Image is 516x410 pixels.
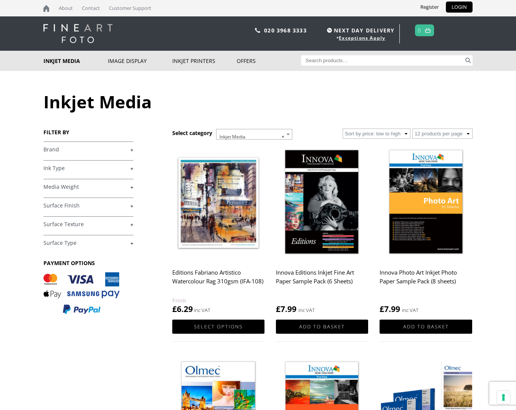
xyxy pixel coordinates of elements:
a: + [43,221,133,228]
a: Innova Editions Inkjet Fine Art Paper Sample Pack (6 Sheets) £7.99 inc VAT [276,145,368,315]
h2: Editions Fabriano Artistico Watercolour Rag 310gsm (IFA-108) [172,265,264,296]
a: 020 3968 3333 [264,27,307,34]
a: Add to basket: “Innova Photo Art Inkjet Photo Paper Sample Pack (8 sheets)” [380,320,472,334]
button: Your consent preferences for tracking technologies [497,391,510,404]
a: Editions Fabriano Artistico Watercolour Rag 310gsm (IFA-108) £6.29 [172,145,264,315]
h4: Ink Type [43,160,133,175]
img: basket.svg [425,28,431,33]
h4: Media Weight [43,179,133,194]
span: £ [276,304,280,314]
a: + [43,146,133,153]
bdi: 7.99 [380,304,400,314]
bdi: 6.29 [172,304,193,314]
a: + [43,165,133,172]
a: + [43,202,133,209]
span: £ [172,304,177,314]
img: phone.svg [255,28,260,33]
h4: Brand [43,141,133,157]
a: Inkjet Media [43,51,108,71]
input: Search products… [301,55,464,66]
a: + [43,240,133,247]
img: Editions Fabriano Artistico Watercolour Rag 310gsm (IFA-108) [172,145,264,260]
h2: Innova Photo Art Inkjet Photo Paper Sample Pack (8 sheets) [380,265,472,296]
a: LOGIN [446,2,473,13]
h1: Inkjet Media [43,90,473,113]
img: logo-white.svg [43,24,112,43]
a: Select options for “Editions Fabriano Artistico Watercolour Rag 310gsm (IFA-108)” [172,320,264,334]
h4: Surface Texture [43,216,133,232]
span: Inkjet Media [216,129,292,140]
span: NEXT DAY DELIVERY [325,26,394,35]
strong: inc VAT [298,306,315,315]
a: + [43,183,133,191]
h2: Innova Editions Inkjet Fine Art Paper Sample Pack (6 Sheets) [276,265,368,296]
h4: Surface Type [43,235,133,250]
select: Shop order [343,129,410,139]
img: Innova Editions Inkjet Fine Art Paper Sample Pack (6 Sheets) [276,145,368,260]
a: Add to basket: “Innova Editions Inkjet Fine Art Paper Sample Pack (6 Sheets)” [276,320,368,334]
bdi: 7.99 [276,304,296,314]
a: Innova Photo Art Inkjet Photo Paper Sample Pack (8 sheets) £7.99 inc VAT [380,145,472,315]
span: Inkjet Media [216,129,292,145]
strong: inc VAT [402,306,418,315]
span: £ [380,304,384,314]
img: Innova Photo Art Inkjet Photo Paper Sample Pack (8 sheets) [380,145,472,260]
h3: PAYMENT OPTIONS [43,259,133,267]
h3: Select category [172,129,212,137]
h3: FILTER BY [43,129,133,136]
button: Search [464,55,473,66]
a: 0 [418,25,421,36]
a: Image Display [108,51,172,71]
a: Offers [237,51,301,71]
img: time.svg [327,28,332,33]
h4: Surface Finish [43,198,133,213]
span: × [282,132,284,142]
a: Register [415,2,444,13]
a: Inkjet Printers [172,51,237,71]
a: Exceptions Apply [339,35,385,41]
img: PAYMENT OPTIONS [43,272,120,315]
